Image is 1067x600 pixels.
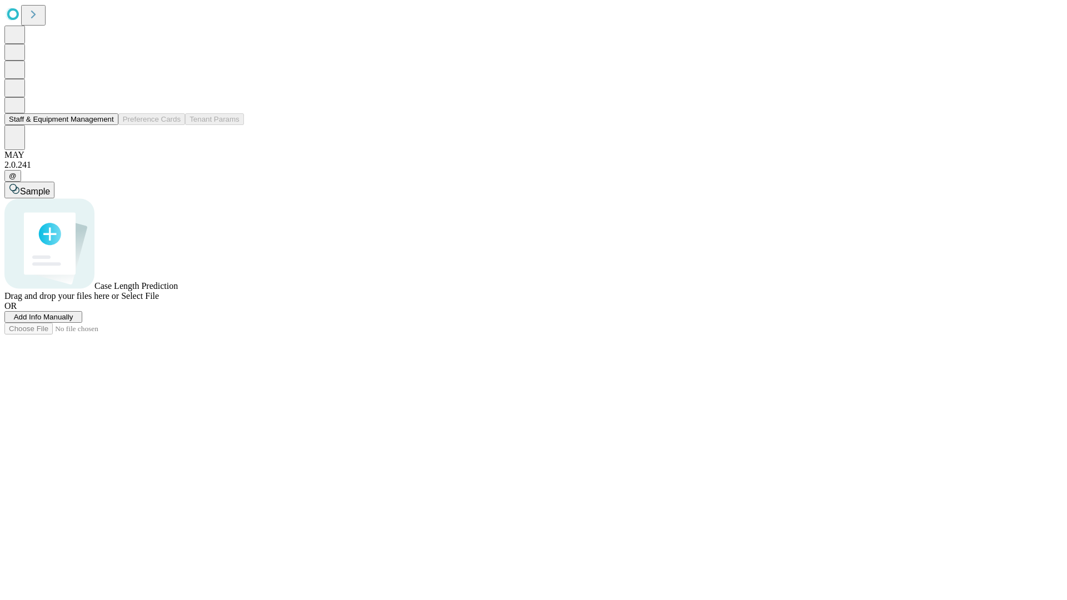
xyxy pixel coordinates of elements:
button: Preference Cards [118,113,185,125]
div: 2.0.241 [4,160,1063,170]
span: OR [4,301,17,311]
button: Add Info Manually [4,311,82,323]
span: Sample [20,187,50,196]
span: Drag and drop your files here or [4,291,119,301]
div: MAY [4,150,1063,160]
button: Sample [4,182,54,198]
button: Tenant Params [185,113,244,125]
span: @ [9,172,17,180]
button: Staff & Equipment Management [4,113,118,125]
button: @ [4,170,21,182]
span: Add Info Manually [14,313,73,321]
span: Case Length Prediction [94,281,178,291]
span: Select File [121,291,159,301]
